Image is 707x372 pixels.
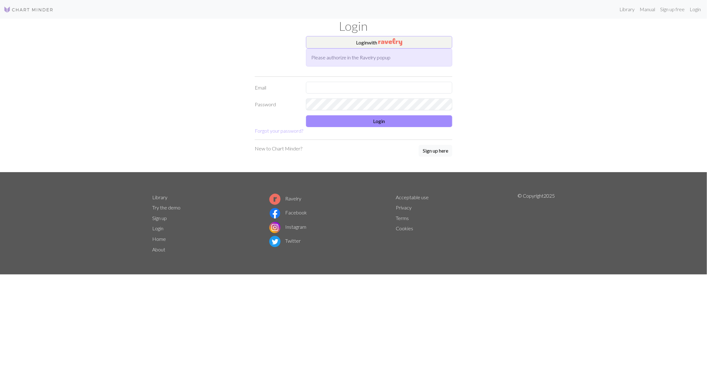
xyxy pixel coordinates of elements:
a: Login [152,225,163,231]
button: Sign up here [419,145,452,157]
a: Facebook [269,209,307,215]
button: Loginwith [306,36,452,48]
img: Twitter logo [269,236,281,247]
a: Home [152,236,166,242]
img: Facebook logo [269,208,281,219]
a: Instagram [269,224,307,230]
a: Privacy [396,204,412,210]
a: Sign up [152,215,167,221]
div: Please authorize in the Ravelry popup [306,48,452,67]
a: Sign up free [658,3,687,16]
a: Manual [637,3,658,16]
a: Ravelry [269,195,302,201]
img: Ravelry [378,38,402,46]
p: © Copyright 2025 [518,192,555,255]
img: Logo [4,6,53,13]
h1: Login [148,19,559,34]
button: Login [306,115,452,127]
label: Email [251,82,302,94]
p: New to Chart Minder? [255,145,302,152]
a: Login [687,3,703,16]
a: Try the demo [152,204,180,210]
label: Password [251,99,302,110]
a: Twitter [269,238,301,244]
a: Library [152,194,167,200]
a: About [152,246,165,252]
img: Instagram logo [269,222,281,233]
a: Terms [396,215,409,221]
a: Acceptable use [396,194,429,200]
a: Library [617,3,637,16]
img: Ravelry logo [269,194,281,205]
a: Forgot your password? [255,128,303,134]
a: Cookies [396,225,413,231]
